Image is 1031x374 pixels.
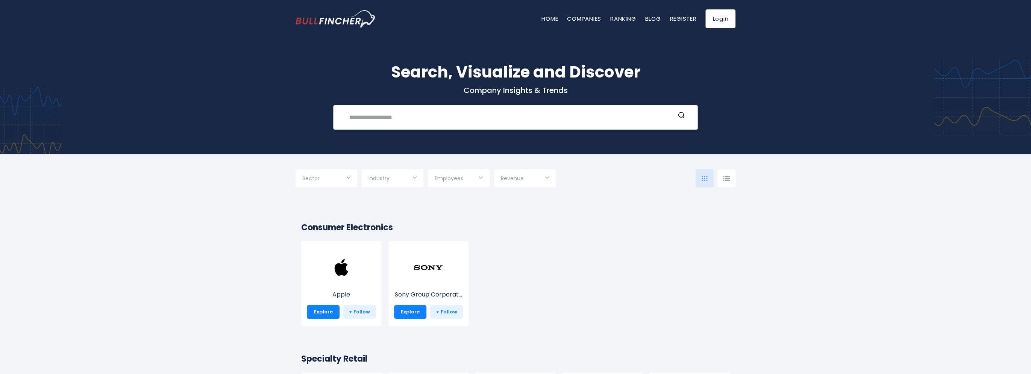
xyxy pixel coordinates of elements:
input: Selection [435,172,483,186]
a: Apple [307,266,376,299]
a: Explore [394,305,427,319]
a: + Follow [343,305,376,319]
h2: Specialty Retail [301,353,730,365]
a: Explore [307,305,340,319]
span: Sector [302,175,320,182]
a: Login [705,9,735,28]
img: icon-comp-list-view.svg [723,176,730,181]
img: SONY.png [413,252,443,283]
img: icon-comp-grid.svg [702,176,708,181]
a: Go to homepage [296,10,376,27]
input: Selection [368,172,417,186]
span: Revenue [501,175,524,182]
span: Industry [368,175,390,182]
p: Sony Group Corporation [394,290,463,299]
a: Register [670,15,696,23]
img: AAPL.png [326,252,356,283]
a: Companies [567,15,601,23]
p: Apple [307,290,376,299]
img: bullfincher logo [296,10,376,27]
h2: Consumer Electronics [301,221,730,234]
input: Selection [302,172,350,186]
span: Employees [435,175,463,182]
button: Search [676,111,686,121]
p: Company Insights & Trends [296,85,735,95]
a: + Follow [430,305,463,319]
input: Selection [501,172,549,186]
a: Blog [645,15,661,23]
a: Ranking [610,15,636,23]
h1: Search, Visualize and Discover [296,60,735,84]
a: Home [541,15,558,23]
a: Sony Group Corporat... [394,266,463,299]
